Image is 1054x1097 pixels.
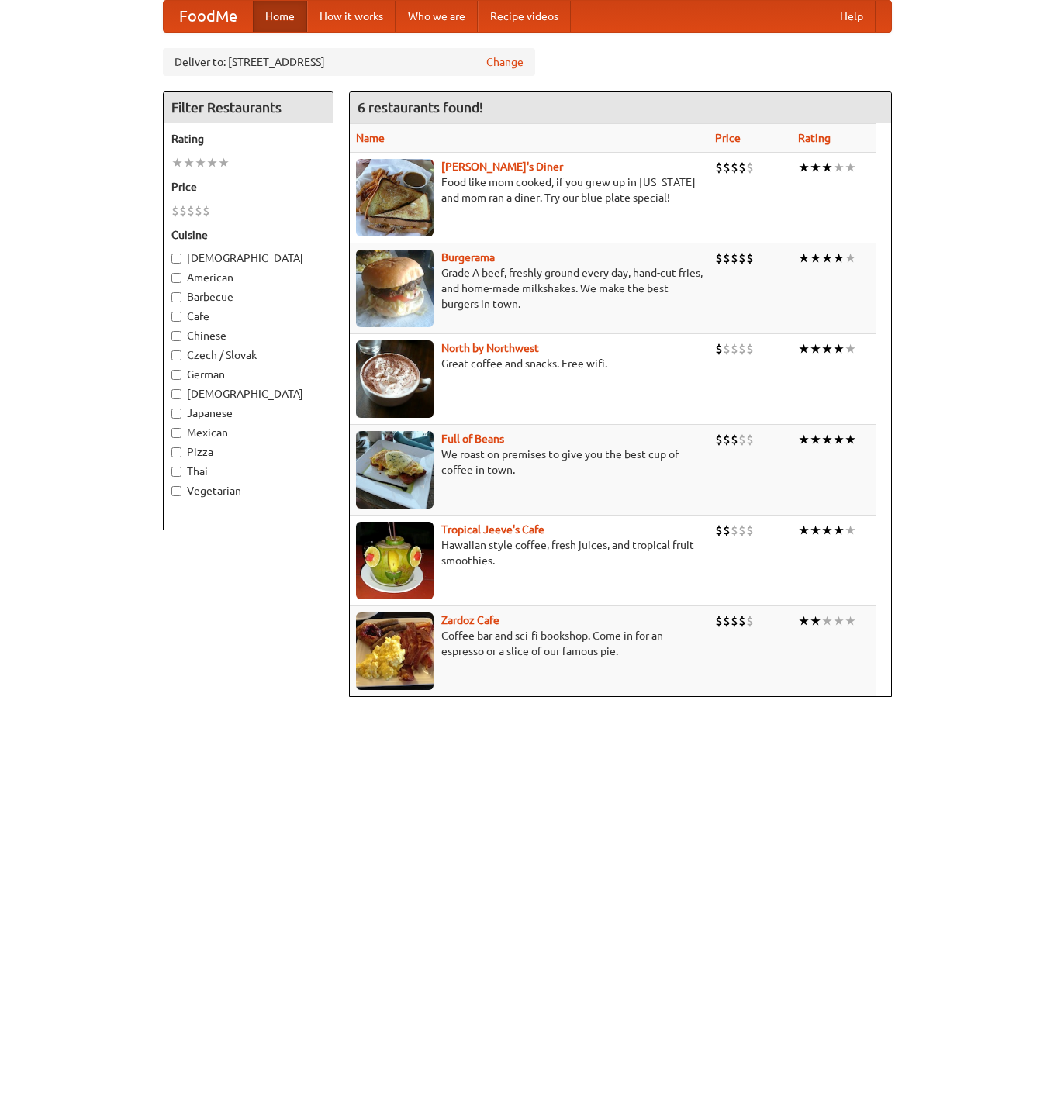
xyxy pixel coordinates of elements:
[821,250,833,267] li: ★
[821,159,833,176] li: ★
[731,522,738,539] li: $
[171,254,181,264] input: [DEMOGRAPHIC_DATA]
[171,447,181,457] input: Pizza
[171,202,179,219] li: $
[356,265,703,312] p: Grade A beef, freshly ground every day, hand-cut fries, and home-made milkshakes. We make the bes...
[441,251,495,264] a: Burgerama
[356,159,434,236] img: sallys.jpg
[833,431,845,448] li: ★
[171,250,325,266] label: [DEMOGRAPHIC_DATA]
[738,340,746,357] li: $
[441,342,539,354] a: North by Northwest
[845,340,856,357] li: ★
[171,227,325,243] h5: Cuisine
[723,612,731,630] li: $
[723,431,731,448] li: $
[171,328,325,343] label: Chinese
[195,202,202,219] li: $
[396,1,478,32] a: Who we are
[731,612,738,630] li: $
[356,447,703,478] p: We roast on premises to give you the best cup of coffee in town.
[833,340,845,357] li: ★
[798,431,810,448] li: ★
[746,431,754,448] li: $
[171,428,181,438] input: Mexican
[171,312,181,322] input: Cafe
[821,612,833,630] li: ★
[798,159,810,176] li: ★
[171,292,181,302] input: Barbecue
[163,48,535,76] div: Deliver to: [STREET_ADDRESS]
[171,405,325,421] label: Japanese
[715,159,723,176] li: $
[810,431,821,448] li: ★
[171,483,325,498] label: Vegetarian
[356,174,703,205] p: Food like mom cooked, if you grew up in [US_STATE] and mom ran a diner. Try our blue plate special!
[845,159,856,176] li: ★
[171,347,325,363] label: Czech / Slovak
[206,154,218,171] li: ★
[738,250,746,267] li: $
[731,159,738,176] li: $
[171,386,325,402] label: [DEMOGRAPHIC_DATA]
[833,250,845,267] li: ★
[723,159,731,176] li: $
[810,250,821,267] li: ★
[731,340,738,357] li: $
[253,1,307,32] a: Home
[356,132,385,144] a: Name
[845,522,856,539] li: ★
[356,250,434,327] img: burgerama.jpg
[441,614,499,626] a: Zardoz Cafe
[715,431,723,448] li: $
[441,160,563,173] b: [PERSON_NAME]'s Diner
[715,340,723,357] li: $
[731,250,738,267] li: $
[441,433,504,445] a: Full of Beans
[845,612,856,630] li: ★
[746,340,754,357] li: $
[171,273,181,283] input: American
[486,54,524,70] a: Change
[307,1,396,32] a: How it works
[183,154,195,171] li: ★
[845,431,856,448] li: ★
[723,340,731,357] li: $
[833,612,845,630] li: ★
[731,431,738,448] li: $
[356,612,434,690] img: zardoz.jpg
[441,523,544,536] b: Tropical Jeeve's Cafe
[478,1,571,32] a: Recipe videos
[798,340,810,357] li: ★
[356,537,703,568] p: Hawaiian style coffee, fresh juices, and tropical fruit smoothies.
[723,522,731,539] li: $
[171,467,181,477] input: Thai
[715,132,741,144] a: Price
[218,154,230,171] li: ★
[738,522,746,539] li: $
[833,522,845,539] li: ★
[798,612,810,630] li: ★
[171,464,325,479] label: Thai
[202,202,210,219] li: $
[356,522,434,599] img: jeeves.jpg
[356,431,434,509] img: beans.jpg
[810,340,821,357] li: ★
[798,250,810,267] li: ★
[723,250,731,267] li: $
[195,154,206,171] li: ★
[715,612,723,630] li: $
[715,522,723,539] li: $
[187,202,195,219] li: $
[746,522,754,539] li: $
[171,409,181,419] input: Japanese
[171,486,181,496] input: Vegetarian
[810,522,821,539] li: ★
[356,340,434,418] img: north.jpg
[171,331,181,341] input: Chinese
[171,444,325,460] label: Pizza
[356,356,703,371] p: Great coffee and snacks. Free wifi.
